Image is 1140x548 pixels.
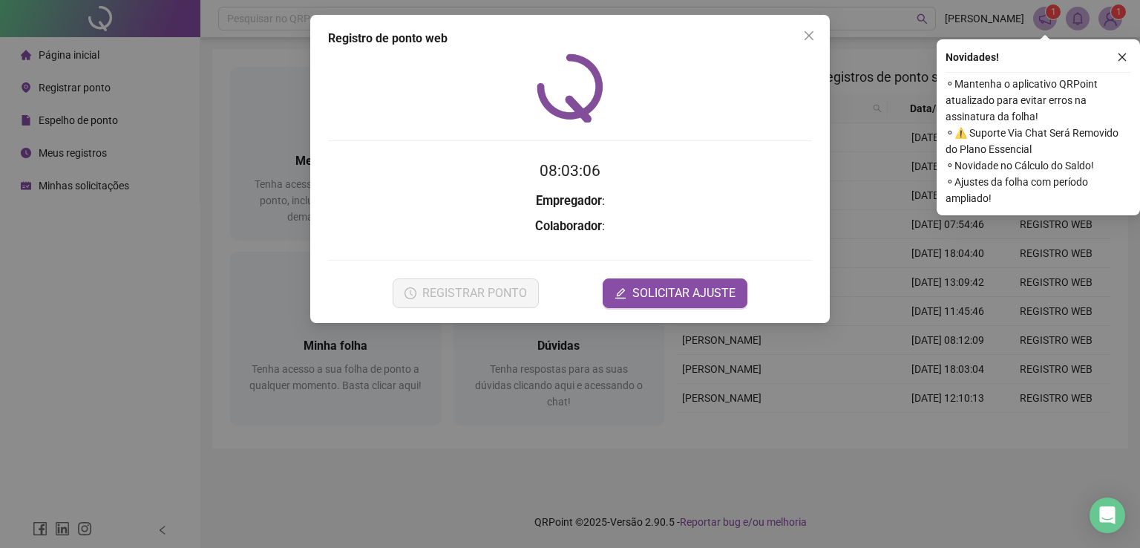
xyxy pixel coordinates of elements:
[615,287,626,299] span: edit
[946,174,1131,206] span: ⚬ Ajustes da folha com período ampliado!
[946,76,1131,125] span: ⚬ Mantenha o aplicativo QRPoint atualizado para evitar erros na assinatura da folha!
[1090,498,1125,533] div: Open Intercom Messenger
[946,49,999,65] span: Novidades !
[946,157,1131,174] span: ⚬ Novidade no Cálculo do Saldo!
[328,192,812,211] h3: :
[946,125,1131,157] span: ⚬ ⚠️ Suporte Via Chat Será Removido do Plano Essencial
[797,24,821,48] button: Close
[540,162,600,180] time: 08:03:06
[803,30,815,42] span: close
[536,194,602,208] strong: Empregador
[328,30,812,48] div: Registro de ponto web
[632,284,736,302] span: SOLICITAR AJUSTE
[328,217,812,236] h3: :
[603,278,747,308] button: editSOLICITAR AJUSTE
[1117,52,1127,62] span: close
[535,219,602,233] strong: Colaborador
[537,53,603,123] img: QRPoint
[393,278,539,308] button: REGISTRAR PONTO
